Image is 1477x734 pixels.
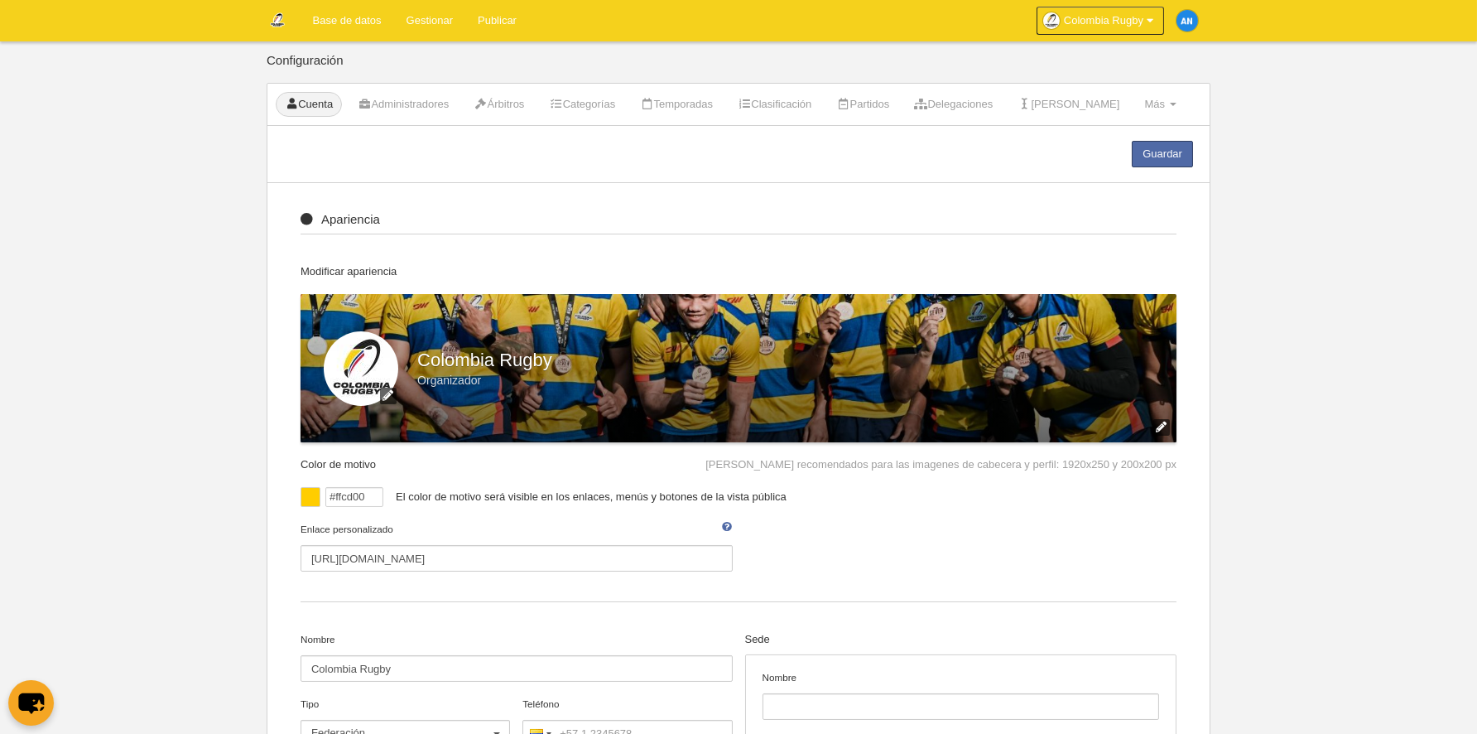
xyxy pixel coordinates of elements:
span: Colombia Rugby [1064,12,1143,29]
input: Nombre [301,655,733,682]
a: Temporadas [631,92,722,117]
div: El color de motivo será visible en los enlaces, menús y botones de la vista pública [383,487,1176,507]
a: Partidos [827,92,898,117]
a: Categorías [540,92,624,117]
div: [PERSON_NAME] recomendados para las imagenes de cabecera y perfil: 1920x250 y 200x200 px [705,442,1176,472]
a: Cuenta [276,92,342,117]
input: Enlace personalizado [301,545,733,572]
img: Oanpu9v8aySI.30x30.jpg [1043,12,1060,29]
a: Delegaciones [905,92,1002,117]
div: Modificar apariencia [301,264,1176,294]
a: Colombia Rugby [1037,7,1164,35]
a: Administradores [349,92,458,117]
label: Nombre [301,632,733,682]
button: chat-button [8,680,54,726]
a: Árbitros [464,92,533,117]
label: Nombre [763,670,1160,720]
a: Guardar [1132,141,1193,167]
div: Color de motivo [301,442,392,472]
input: Nombre [763,693,1160,720]
a: Clasificación [729,92,820,117]
img: Colombia Rugby [267,10,287,30]
a: Más [1135,92,1185,117]
div: Sede [745,632,1177,654]
span: Más [1144,98,1165,110]
img: c2l6ZT0zMHgzMCZmcz05JnRleHQ9QU4mYmc9MWU4OGU1.png [1176,10,1198,31]
div: Configuración [267,54,1210,83]
a: [PERSON_NAME] [1008,92,1128,117]
div: Apariencia [301,213,1176,235]
label: Enlace personalizado [301,522,733,572]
